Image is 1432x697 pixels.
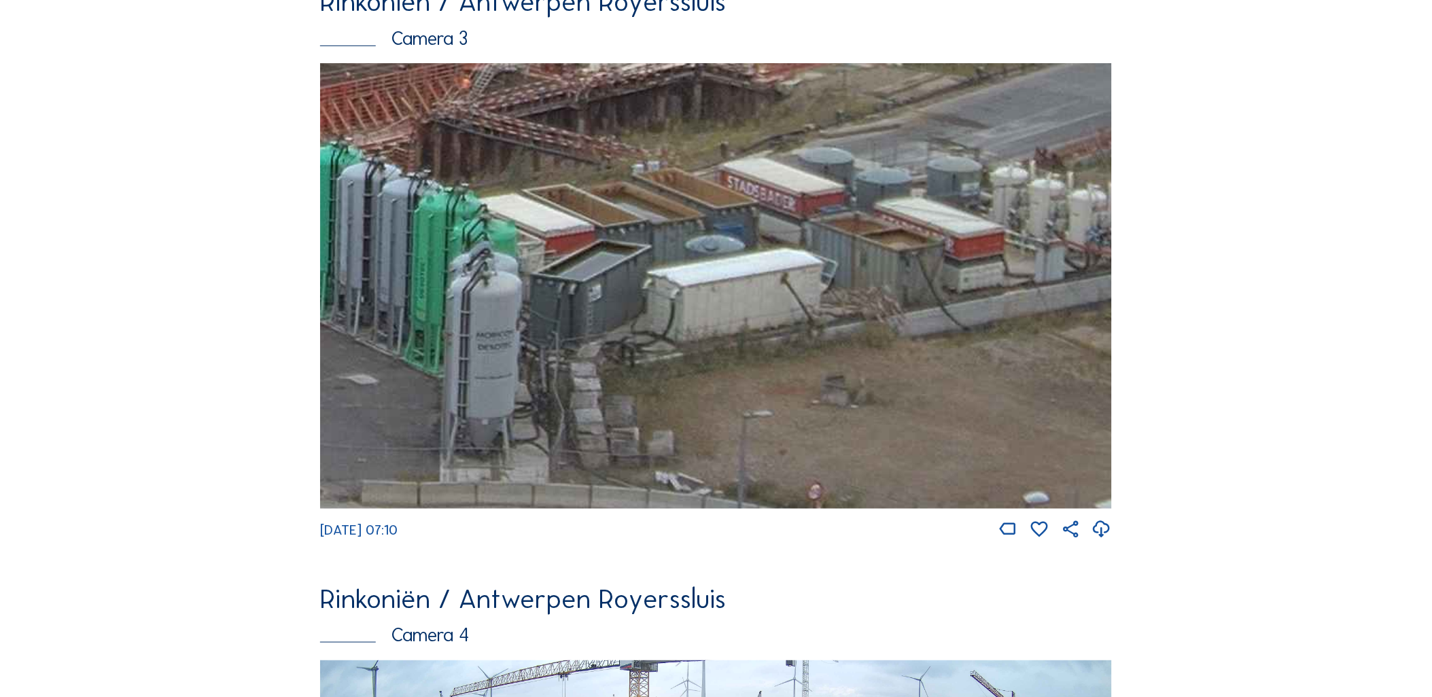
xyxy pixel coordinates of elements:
[320,63,1112,508] img: Image
[320,522,398,538] span: [DATE] 07:10
[320,586,1112,613] div: Rinkoniën / Antwerpen Royerssluis
[320,29,1112,48] div: Camera 3
[320,625,1112,644] div: Camera 4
